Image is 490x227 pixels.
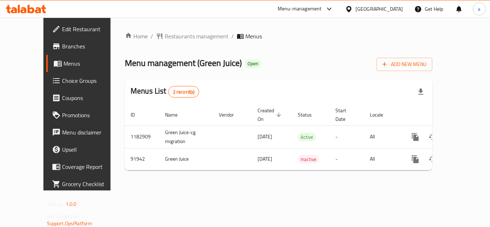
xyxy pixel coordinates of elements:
div: Total records count [168,86,199,98]
span: Locale [370,110,392,119]
span: Inactive [298,155,319,164]
div: Menu-management [278,5,322,13]
td: - [330,148,364,170]
a: Menus [46,55,125,72]
span: [DATE] [258,132,272,141]
a: Grocery Checklist [46,175,125,193]
a: Branches [46,38,125,55]
span: ID [131,110,144,119]
li: / [231,32,234,41]
a: Upsell [46,141,125,158]
span: [DATE] [258,154,272,164]
div: Open [245,60,261,68]
a: Restaurants management [156,32,228,41]
td: 1182909 [125,126,159,148]
span: a [478,5,480,13]
a: Coupons [46,89,125,107]
td: Green Juice [159,148,213,170]
span: Status [298,110,321,119]
th: Actions [401,104,481,126]
span: Upsell [62,145,119,154]
button: more [407,128,424,146]
li: / [151,32,153,41]
span: Start Date [335,106,355,123]
span: Coupons [62,94,119,102]
td: Green Juice-cg migration [159,126,213,148]
span: Promotions [62,111,119,119]
span: Open [245,61,261,67]
button: Change Status [424,151,441,168]
span: Add New Menu [382,60,427,69]
span: Version: [47,199,65,209]
td: 91942 [125,148,159,170]
td: - [330,126,364,148]
span: Menus [63,59,119,68]
span: Menus [245,32,262,41]
h2: Menus List [131,86,199,98]
button: more [407,151,424,168]
span: Coverage Report [62,162,119,171]
span: Vendor [219,110,243,119]
span: 1.0.0 [66,199,77,209]
span: 2 record(s) [169,89,199,95]
span: Restaurants management [165,32,228,41]
button: Change Status [424,128,441,146]
span: Edit Restaurant [62,25,119,33]
span: Branches [62,42,119,51]
td: All [364,126,401,148]
a: Menu disclaimer [46,124,125,141]
span: Menu management ( Green Juice ) [125,55,242,71]
span: Menu disclaimer [62,128,119,137]
span: Name [165,110,187,119]
div: [GEOGRAPHIC_DATA] [355,5,403,13]
a: Promotions [46,107,125,124]
td: All [364,148,401,170]
table: enhanced table [125,104,481,170]
span: Created On [258,106,283,123]
a: Edit Restaurant [46,20,125,38]
span: Choice Groups [62,76,119,85]
span: Get support on: [47,212,80,221]
a: Coverage Report [46,158,125,175]
a: Choice Groups [46,72,125,89]
span: Active [298,133,316,141]
div: Export file [412,83,429,100]
nav: breadcrumb [125,32,432,41]
button: Add New Menu [377,58,432,71]
a: Home [125,32,148,41]
span: Grocery Checklist [62,180,119,188]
